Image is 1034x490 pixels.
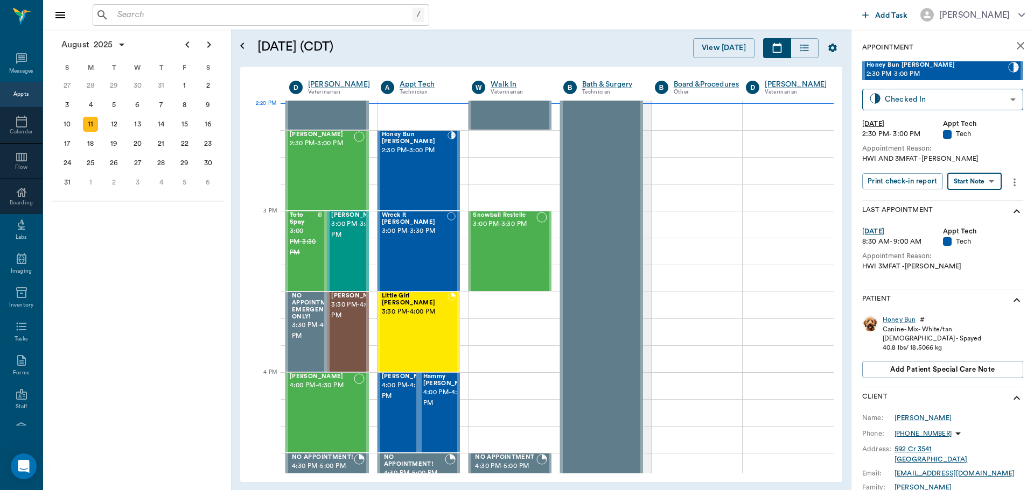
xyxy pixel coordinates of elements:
[9,301,33,309] div: Inventory
[9,67,34,75] div: Messages
[177,78,192,93] div: Friday, August 1, 2025
[32,4,34,27] h6: Nectar
[943,226,1024,237] div: Appt Tech
[382,373,436,380] span: [PERSON_NAME]
[153,117,169,132] div: Thursday, August 14, 2025
[292,461,354,472] span: 4:30 PM - 5:00 PM
[249,367,277,394] div: 4 PM
[331,219,385,240] span: 3:00 PM - 3:30 PM
[60,155,75,171] div: Sunday, August 24, 2025
[582,88,639,97] div: Technician
[862,444,895,454] div: Address:
[862,413,895,423] div: Name:
[419,372,460,453] div: NOT_CONFIRMED, 4:00 PM - 4:30 PM
[883,343,981,352] div: 40.8 lbs / 18.5066 kg
[60,175,75,190] div: Sunday, August 31, 2025
[382,131,448,145] span: Honey Bun [PERSON_NAME]
[200,78,215,93] div: Saturday, August 2, 2025
[491,79,547,90] a: Walk In
[59,37,92,52] span: August
[107,78,122,93] div: Tuesday, July 29, 2025
[200,155,215,171] div: Saturday, August 30, 2025
[943,119,1024,129] div: Appt Tech
[130,155,145,171] div: Wednesday, August 27, 2025
[107,97,122,112] div: Tuesday, August 5, 2025
[473,212,536,219] span: Snowball Restelle
[107,136,122,151] div: Tuesday, August 19, 2025
[862,361,1023,378] button: Add patient Special Care Note
[883,315,916,324] a: Honey Bun
[153,136,169,151] div: Thursday, August 21, 2025
[15,335,28,343] div: Tasks
[13,90,29,98] div: Appts
[60,136,75,151] div: Sunday, August 17, 2025
[582,79,639,90] a: Bath & Surgery
[130,97,145,112] div: Wednesday, August 6, 2025
[862,237,943,247] div: 8:30 AM - 9:00 AM
[382,307,448,317] span: 3:30 PM - 4:00 PM
[331,293,385,300] span: [PERSON_NAME]
[895,470,1015,477] a: [EMAIL_ADDRESS][DOMAIN_NAME]
[331,300,385,321] span: 3:30 PM - 4:00 PM
[331,212,385,219] span: [PERSON_NAME]
[79,60,103,76] div: M
[381,81,394,94] div: A
[198,34,220,55] button: Next page
[862,154,1023,164] div: HWI AND 3MFAT -[PERSON_NAME]
[83,175,98,190] div: Monday, September 1, 2025
[11,267,32,275] div: Imaging
[249,205,277,232] div: 3 PM
[469,211,551,292] div: NOT_CONFIRMED, 3:00 PM - 3:30 PM
[943,129,1024,139] div: Tech
[382,293,448,307] span: Little Girl [PERSON_NAME]
[378,372,419,453] div: NOT_CONFIRMED, 4:00 PM - 4:30 PM
[308,79,370,90] div: [PERSON_NAME]
[285,211,327,292] div: CANCELED, 3:00 PM - 3:30 PM
[173,60,197,76] div: F
[290,131,354,138] span: [PERSON_NAME]
[920,315,925,324] div: #
[674,88,739,97] div: Other
[475,461,536,472] span: 4:30 PM - 5:00 PM
[153,97,169,112] div: Thursday, August 7, 2025
[413,8,424,22] div: /
[867,69,1008,80] span: 2:30 PM - 3:00 PM
[895,446,967,462] a: 592 Cr 3541[GEOGRAPHIC_DATA]
[130,78,145,93] div: Wednesday, July 30, 2025
[292,454,354,461] span: NO APPOINTMENT!
[378,292,460,372] div: BOOKED, 3:30 PM - 4:00 PM
[378,211,460,292] div: NOT_CONFIRMED, 3:00 PM - 3:30 PM
[382,145,448,156] span: 2:30 PM - 3:00 PM
[83,78,98,93] div: Monday, July 28, 2025
[883,325,981,334] div: Canine - Mix - White/tan
[153,175,169,190] div: Thursday, September 4, 2025
[149,60,173,76] div: T
[130,175,145,190] div: Wednesday, September 3, 2025
[472,81,485,94] div: W
[200,97,215,112] div: Saturday, August 9, 2025
[177,155,192,171] div: Friday, August 29, 2025
[384,454,445,468] span: NO APPOINTMENT!
[130,136,145,151] div: Wednesday, August 20, 2025
[693,38,754,58] button: View [DATE]
[1010,35,1031,56] button: close
[473,219,536,230] span: 3:00 PM - 3:30 PM
[895,413,952,423] div: [PERSON_NAME]
[1010,392,1023,404] svg: show more
[954,175,985,188] div: Start Note
[862,468,895,478] div: Email:
[50,4,71,26] button: Close drawer
[292,293,341,320] span: NO APPOINTMENT! EMERGENCY ONLY!
[177,97,192,112] div: Friday, August 8, 2025
[200,136,215,151] div: Saturday, August 23, 2025
[177,117,192,132] div: Friday, August 15, 2025
[290,212,317,226] span: Toto Spay
[382,380,436,402] span: 4:00 PM - 4:30 PM
[236,25,249,67] button: Open calendar
[655,81,668,94] div: B
[289,81,303,94] div: D
[943,237,1024,247] div: Tech
[327,211,368,292] div: NOT_CONFIRMED, 3:00 PM - 3:30 PM
[423,387,477,409] span: 4:00 PM - 4:30 PM
[56,34,131,55] button: August2025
